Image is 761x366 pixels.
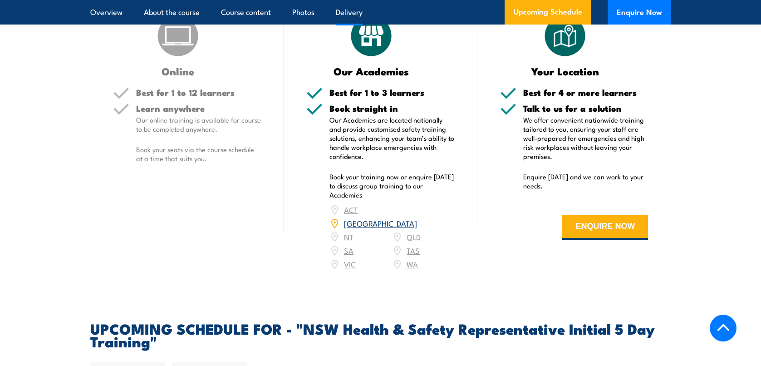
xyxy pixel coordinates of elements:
[90,322,671,347] h2: UPCOMING SCHEDULE FOR - "NSW Health & Safety Representative Initial 5 Day Training"
[562,215,648,240] button: ENQUIRE NOW
[523,104,648,113] h5: Talk to us for a solution
[306,66,437,76] h3: Our Academies
[136,88,261,97] h5: Best for 1 to 12 learners
[329,115,455,161] p: Our Academies are located nationally and provide customised safety training solutions, enhancing ...
[329,104,455,113] h5: Book straight in
[523,88,648,97] h5: Best for 4 or more learners
[329,88,455,97] h5: Best for 1 to 3 learners
[523,115,648,161] p: We offer convenient nationwide training tailored to you, ensuring your staff are well-prepared fo...
[329,172,455,199] p: Book your training now or enquire [DATE] to discuss group training to our Academies
[136,115,261,134] p: Our online training is available for course to be completed anywhere.
[523,172,648,190] p: Enquire [DATE] and we can work to your needs.
[136,104,261,113] h5: Learn anywhere
[136,145,261,163] p: Book your seats via the course schedule at a time that suits you.
[344,218,417,228] a: [GEOGRAPHIC_DATA]
[113,66,243,76] h3: Online
[500,66,630,76] h3: Your Location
